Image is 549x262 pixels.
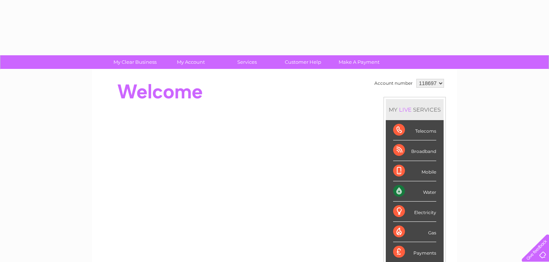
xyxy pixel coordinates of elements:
div: MY SERVICES [386,99,444,120]
div: Water [393,181,436,202]
div: Payments [393,242,436,262]
a: Make A Payment [329,55,389,69]
a: Services [217,55,277,69]
div: Electricity [393,202,436,222]
td: Account number [373,77,415,90]
div: Gas [393,222,436,242]
div: Mobile [393,161,436,181]
div: Telecoms [393,120,436,140]
a: My Account [161,55,221,69]
div: Broadband [393,140,436,161]
a: Customer Help [273,55,333,69]
a: My Clear Business [105,55,165,69]
div: LIVE [398,106,413,113]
